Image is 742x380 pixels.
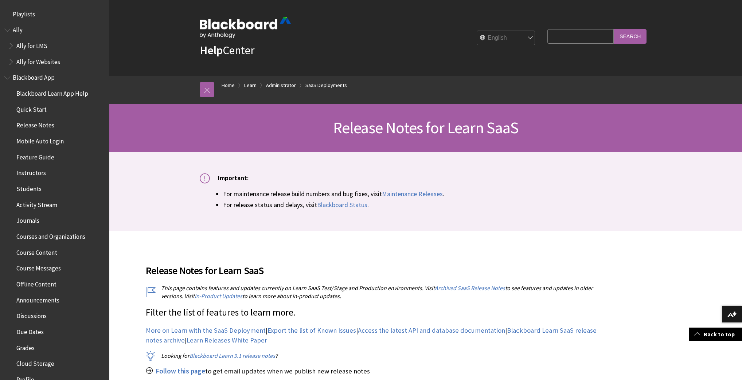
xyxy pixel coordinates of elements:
span: Course Content [16,246,57,256]
span: Feature Guide [16,151,54,161]
p: This page contains features and updates currently on Learn SaaS Test/Stage and Production environ... [146,284,598,300]
a: Learn [244,81,257,90]
span: Offline Content [16,278,56,288]
a: More on Learn with the SaaS Deployment [146,326,266,335]
a: Learn Releases White Paper [187,336,267,345]
a: In-Product Updates [195,292,242,300]
li: For maintenance release build numbers and bug fixes, visit . [223,189,652,199]
p: | | | | [146,326,598,345]
a: Maintenance Releases [382,190,443,198]
a: Access the latest API and database documentation [358,326,505,335]
span: Journals [16,215,39,225]
p: to get email updates when we publish new release notes [146,367,598,376]
span: Announcements [16,294,59,304]
span: Ally for Websites [16,56,60,66]
span: Playlists [13,8,35,18]
span: Grades [16,342,35,352]
select: Site Language Selector [477,31,535,45]
li: For release status and delays, visit . [223,200,652,210]
span: Courses and Organizations [16,230,85,240]
span: Release Notes [16,119,54,129]
span: Activity Stream [16,199,57,209]
a: Export the list of Known Issues [267,326,356,335]
strong: Help [200,43,223,58]
span: Due Dates [16,326,44,336]
p: Looking for ? [146,352,598,360]
span: Blackboard Learn App Help [16,87,88,97]
input: Search [614,29,647,43]
span: Important: [218,174,249,182]
a: Archived SaaS Release Notes [435,284,505,292]
span: Quick Start [16,103,47,113]
span: Instructors [16,167,46,177]
p: Filter the list of features to learn more. [146,306,598,319]
a: Blackboard Status [317,201,367,209]
nav: Book outline for Anthology Ally Help [4,24,105,68]
nav: Book outline for Playlists [4,8,105,20]
span: Ally [13,24,23,34]
a: Blackboard Learn 9.1 release notes [190,352,275,360]
a: Administrator [266,81,296,90]
img: Blackboard by Anthology [200,17,291,38]
span: Blackboard App [13,72,55,82]
span: Mobile Auto Login [16,135,64,145]
span: Cloud Storage [16,357,54,367]
a: Home [222,81,235,90]
a: HelpCenter [200,43,254,58]
span: Discussions [16,310,47,320]
a: Back to top [689,328,742,341]
a: Follow this page [156,367,205,376]
a: Blackboard Learn SaaS release notes archive [146,326,597,344]
h2: Release Notes for Learn SaaS [146,254,598,278]
span: Students [16,183,42,193]
span: Course Messages [16,262,61,272]
a: SaaS Deployments [305,81,347,90]
span: Ally for LMS [16,40,47,50]
span: Release Notes for Learn SaaS [333,118,519,138]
